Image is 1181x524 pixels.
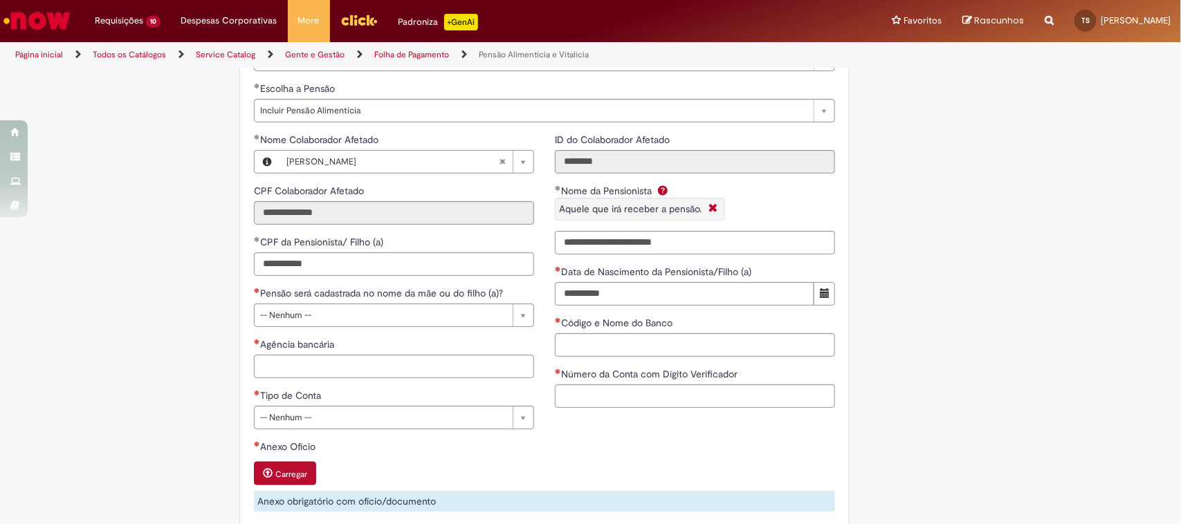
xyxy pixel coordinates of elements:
span: Escolha a Pensão [260,82,338,95]
a: Service Catalog [196,49,255,60]
a: Rascunhos [962,15,1024,28]
button: Nome Colaborador Afetado, Visualizar este registro Thiago Alcantara Moreira Martins [255,151,280,173]
span: Pensão será cadastrada no nome da mãe ou do filho (a)? [260,287,506,299]
button: Carregar anexo de Anexo Ofício Required [254,462,316,485]
button: Mostrar calendário para Data de Nascimento da Pensionista/Filho (a) [814,282,835,306]
span: -- Nenhum -- [260,304,506,326]
span: Tipo de Conta [260,389,324,402]
span: Agência bancária [260,338,337,350]
span: Obrigatório Preenchido [254,236,260,242]
input: Agência bancária [254,355,534,378]
span: TS [1081,16,1090,25]
span: Necessários [254,288,260,293]
span: Obrigatório Preenchido [555,185,561,191]
label: Nome Colaborador Afetado [254,133,381,147]
span: Obrigatório Preenchido [254,134,260,140]
span: Necessários [555,317,561,323]
input: CPF Colaborador Afetado [254,201,534,225]
p: +GenAi [444,14,478,30]
span: Somente leitura - ID do Colaborador Afetado [555,133,672,146]
a: [PERSON_NAME]Limpar campo Nome Colaborador Afetado [280,151,533,173]
span: Necessários [555,266,561,272]
a: Gente e Gestão [285,49,345,60]
span: Obrigatório Preenchido [254,83,260,88]
span: Necessários [555,368,561,374]
span: Requisições [95,14,143,28]
i: Fechar More information Por question_nome_da_pensionista_filho [705,202,721,216]
span: [PERSON_NAME] [286,151,499,173]
span: Ajuda para Nome da Pensionista [654,185,671,196]
span: Favoritos [904,14,942,28]
span: Necessários [254,441,260,447]
span: Despesas Corporativas [181,14,277,28]
div: Anexo obrigatório com ofício/documento [254,491,835,512]
span: Anexo Ofício [260,440,318,453]
input: Número da Conta com Dígito Verificador [555,384,835,408]
a: Pensão Alimentícia e Vitalícia [479,49,589,60]
span: CPF da Pensionista/ Filho (a) [260,236,386,248]
span: -- Nenhum -- [260,406,506,429]
span: Rascunhos [974,14,1024,27]
small: Carregar [275,469,307,480]
input: ID do Colaborador Afetado [555,150,835,174]
abbr: Limpar campo Nome Colaborador Afetado [492,151,513,173]
label: Somente leitura - ID do Colaborador Afetado [555,133,672,147]
input: CPF da Pensionista/ Filho (a) [254,252,534,276]
span: Código e Nome do Banco [561,317,675,329]
span: Incluir Pensão Alimentícia [260,100,807,122]
span: Nome da Pensionista [561,185,654,197]
span: Necessários [254,339,260,344]
img: click_logo_yellow_360x200.png [340,10,378,30]
ul: Trilhas de página [10,42,777,68]
span: [PERSON_NAME] [1101,15,1171,26]
span: Necessários [254,390,260,395]
img: ServiceNow [1,7,73,35]
input: Nome da Pensionista [555,231,835,254]
a: Página inicial [15,49,63,60]
span: Somente leitura - Nome Colaborador Afetado [260,133,381,146]
a: Folha de Pagamento [374,49,449,60]
span: Data de Nascimento da Pensionista/Filho (a) [561,265,754,278]
div: Padroniza [399,14,478,30]
span: More [298,14,320,28]
a: Todos os Catálogos [93,49,166,60]
label: Somente leitura - CPF Colaborador Afetado [254,184,367,198]
span: Somente leitura - CPF Colaborador Afetado [254,185,367,197]
span: Número da Conta com Dígito Verificador [561,368,740,380]
span: Aquele que irá receber a pensão. [559,203,702,215]
input: Código e Nome do Banco [555,333,835,357]
span: 10 [146,16,161,28]
input: Data de Nascimento da Pensionista/Filho (a) [555,282,814,306]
